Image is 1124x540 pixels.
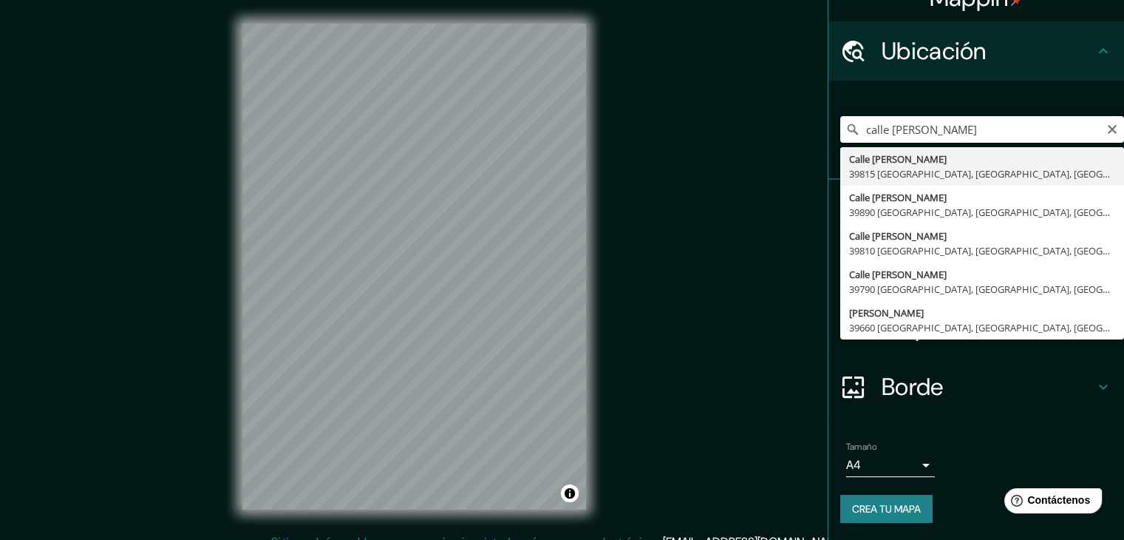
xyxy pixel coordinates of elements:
[882,371,944,402] font: Borde
[992,482,1108,524] iframe: Lanzador de widgets de ayuda
[242,24,586,510] canvas: Mapa
[561,485,579,502] button: Activar o desactivar atribución
[828,21,1124,81] div: Ubicación
[1106,121,1118,135] button: Claro
[849,152,947,166] font: Calle [PERSON_NAME]
[849,229,947,243] font: Calle [PERSON_NAME]
[846,441,876,453] font: Tamaño
[882,36,987,67] font: Ubicación
[849,268,947,281] font: Calle [PERSON_NAME]
[852,502,921,516] font: Crea tu mapa
[840,116,1124,143] input: Elige tu ciudad o zona
[828,357,1124,416] div: Borde
[840,495,933,523] button: Crea tu mapa
[849,191,947,204] font: Calle [PERSON_NAME]
[849,306,924,320] font: [PERSON_NAME]
[828,298,1124,357] div: Disposición
[828,239,1124,298] div: Estilo
[846,453,935,477] div: A4
[846,457,861,473] font: A4
[828,180,1124,239] div: Patas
